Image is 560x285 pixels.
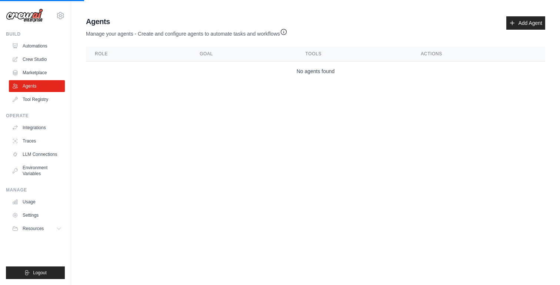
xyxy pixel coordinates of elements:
a: LLM Connections [9,148,65,160]
a: Tool Registry [9,94,65,105]
div: Operate [6,113,65,119]
a: Marketplace [9,67,65,79]
a: Traces [9,135,65,147]
p: Manage your agents - Create and configure agents to automate tasks and workflows [86,27,287,37]
td: No agents found [86,62,545,81]
a: Usage [9,196,65,208]
a: Add Agent [506,16,545,30]
th: Role [86,46,191,62]
img: Logo [6,9,43,23]
button: Resources [9,223,65,235]
a: Integrations [9,122,65,134]
a: Crew Studio [9,53,65,65]
a: Environment Variables [9,162,65,180]
a: Agents [9,80,65,92]
button: Logout [6,266,65,279]
a: Automations [9,40,65,52]
span: Resources [23,226,44,232]
div: Manage [6,187,65,193]
h2: Agents [86,16,287,27]
th: Actions [412,46,545,62]
span: Logout [33,270,47,276]
th: Goal [191,46,296,62]
div: Build [6,31,65,37]
th: Tools [297,46,412,62]
a: Settings [9,209,65,221]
